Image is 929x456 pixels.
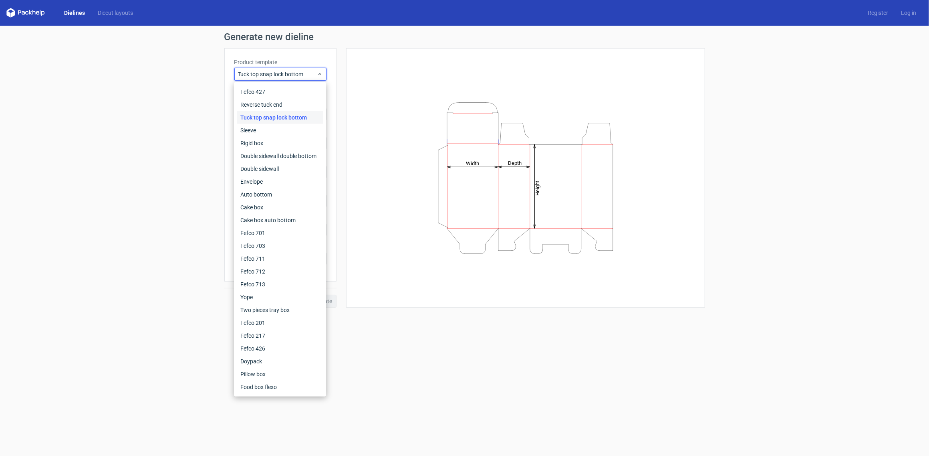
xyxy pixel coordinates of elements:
tspan: Height [534,180,540,195]
div: Tuck top snap lock bottom [237,111,323,124]
div: Fefco 713 [237,278,323,291]
div: Envelope [237,175,323,188]
a: Log in [895,9,923,17]
div: Yope [237,291,323,304]
div: Fefco 701 [237,227,323,239]
h1: Generate new dieline [224,32,705,42]
div: Fefco 217 [237,329,323,342]
div: Double sidewall [237,162,323,175]
div: Fefco 712 [237,265,323,278]
div: Fefco 703 [237,239,323,252]
a: Register [861,9,895,17]
div: Reverse tuck end [237,98,323,111]
tspan: Depth [508,160,522,166]
span: Tuck top snap lock bottom [238,70,317,78]
div: Food box flexo [237,381,323,393]
div: Fefco 427 [237,85,323,98]
div: Doypack [237,355,323,368]
div: Rigid box [237,137,323,150]
div: Auto bottom [237,188,323,201]
div: Pillow box [237,368,323,381]
a: Diecut layouts [91,9,139,17]
tspan: Width [466,160,479,166]
div: Double sidewall double bottom [237,150,323,162]
div: Sleeve [237,124,323,137]
div: Fefco 426 [237,342,323,355]
div: Two pieces tray box [237,304,323,316]
div: Fefco 711 [237,252,323,265]
div: Cake box [237,201,323,214]
div: Fefco 201 [237,316,323,329]
a: Dielines [58,9,91,17]
div: Cake box auto bottom [237,214,323,227]
label: Product template [234,58,326,66]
